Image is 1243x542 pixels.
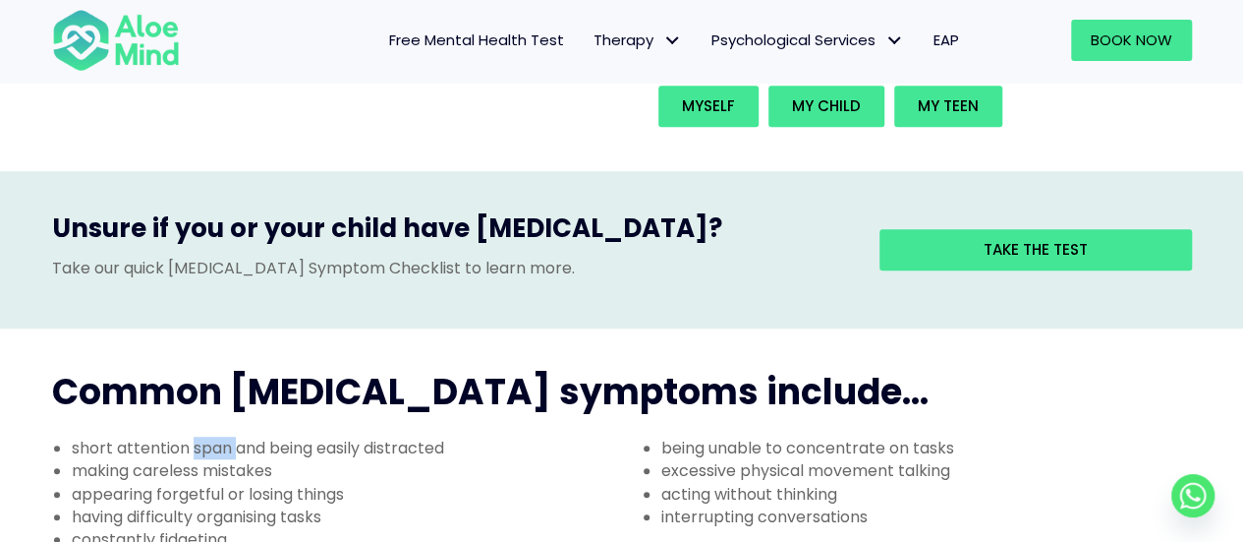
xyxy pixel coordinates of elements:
li: making careless mistakes [72,459,622,482]
li: excessive physical movement talking [661,459,1212,482]
span: Therapy: submenu [658,27,687,55]
span: Book Now [1091,30,1172,50]
span: My child [792,95,861,116]
span: Myself [682,95,735,116]
a: TherapyTherapy: submenu [579,20,697,61]
li: acting without thinking [661,483,1212,506]
li: appearing forgetful or losing things [72,483,622,506]
span: My teen [918,95,979,116]
li: being unable to concentrate on tasks [661,437,1212,459]
a: My child [768,86,884,127]
a: Book Now [1071,20,1192,61]
span: Therapy [593,30,682,50]
a: EAP [919,20,974,61]
img: Aloe mind Logo [52,8,180,73]
span: Common [MEDICAL_DATA] symptoms include... [52,367,929,417]
a: My teen [894,86,1002,127]
span: Take the test [984,239,1088,260]
li: interrupting conversations [661,506,1212,528]
span: Psychological Services: submenu [880,27,909,55]
span: Psychological Services [711,30,904,50]
a: Whatsapp [1171,474,1215,517]
span: Free Mental Health Test [389,30,564,50]
a: Free Mental Health Test [374,20,579,61]
span: EAP [933,30,959,50]
p: Take our quick [MEDICAL_DATA] Symptom Checklist to learn more. [52,257,850,279]
li: having difficulty organising tasks [72,506,622,528]
li: short attention span and being easily distracted [72,437,622,459]
a: Myself [658,86,759,127]
a: Psychological ServicesPsychological Services: submenu [697,20,919,61]
a: Take the test [879,229,1192,271]
h3: Unsure if you or your child have [MEDICAL_DATA]? [52,211,850,256]
nav: Menu [205,20,974,61]
div: Book an intake for my... [653,81,1180,132]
